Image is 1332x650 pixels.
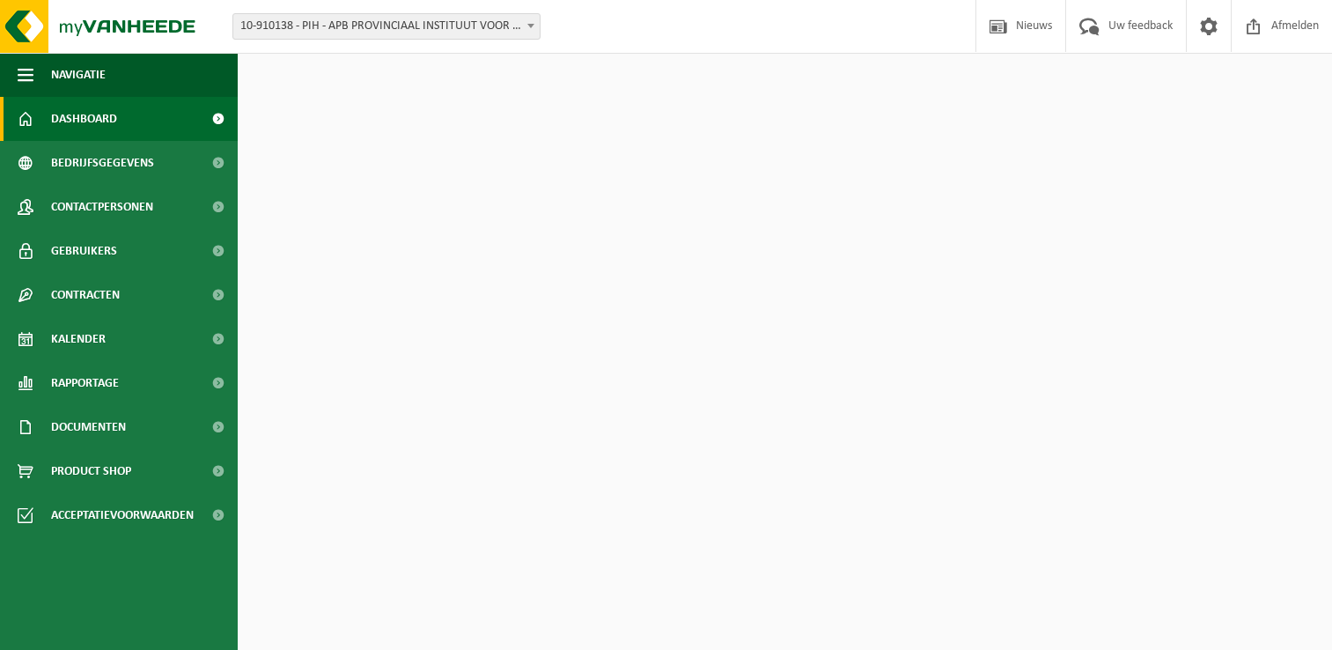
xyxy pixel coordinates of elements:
span: Contracten [51,273,120,317]
span: 10-910138 - PIH - APB PROVINCIAAL INSTITUUT VOOR HYGIENE - ANTWERPEN [232,13,541,40]
span: Contactpersonen [51,185,153,229]
span: Kalender [51,317,106,361]
span: Gebruikers [51,229,117,273]
span: 10-910138 - PIH - APB PROVINCIAAL INSTITUUT VOOR HYGIENE - ANTWERPEN [233,14,540,39]
span: Product Shop [51,449,131,493]
span: Dashboard [51,97,117,141]
span: Acceptatievoorwaarden [51,493,194,537]
span: Bedrijfsgegevens [51,141,154,185]
span: Rapportage [51,361,119,405]
span: Navigatie [51,53,106,97]
span: Documenten [51,405,126,449]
